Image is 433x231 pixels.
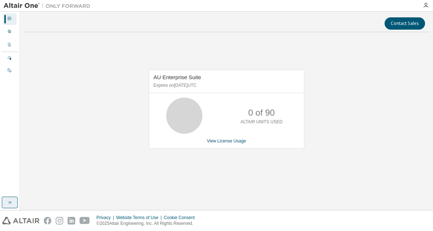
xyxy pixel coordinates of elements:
div: Company Profile [3,39,17,51]
img: facebook.svg [44,217,51,224]
div: User Profile [3,26,17,38]
img: altair_logo.svg [2,217,39,224]
a: View License Usage [207,138,246,144]
p: Expires on [DATE] UTC [154,82,298,89]
span: AU Enterprise Suite [154,74,201,80]
img: Altair One [4,2,94,9]
p: ALTAIR UNITS USED [240,119,282,125]
div: Privacy [97,215,116,221]
div: Dashboard [3,13,17,25]
p: 0 of 90 [248,107,275,119]
div: On Prem [3,65,17,77]
div: Cookie Consent [164,215,199,221]
div: Managed [3,53,17,64]
p: © 2025 Altair Engineering, Inc. All Rights Reserved. [97,221,199,227]
button: Contact Sales [385,17,425,30]
img: instagram.svg [56,217,63,224]
img: linkedin.svg [68,217,75,224]
div: Website Terms of Use [116,215,164,221]
img: youtube.svg [80,217,90,224]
